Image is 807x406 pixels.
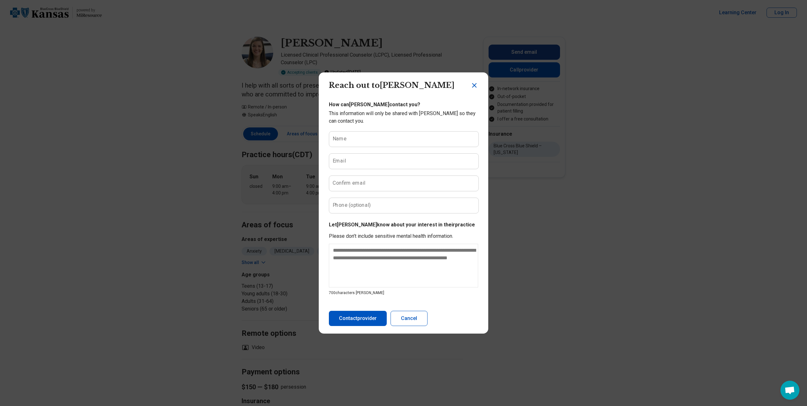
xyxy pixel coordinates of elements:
label: Email [333,158,346,163]
p: This information will only be shared with [PERSON_NAME] so they can contact you. [329,110,478,125]
button: Close dialog [471,82,478,89]
label: Confirm email [333,181,365,186]
button: Cancel [391,311,428,326]
p: Please don’t include sensitive mental health information. [329,232,478,240]
label: Phone (optional) [333,203,371,208]
button: Contactprovider [329,311,387,326]
span: Reach out to [PERSON_NAME] [329,81,454,90]
p: 700 characters [PERSON_NAME] [329,290,478,296]
label: Name [333,136,347,141]
p: Let [PERSON_NAME] know about your interest in their practice [329,221,478,229]
p: How can [PERSON_NAME] contact you? [329,101,478,108]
